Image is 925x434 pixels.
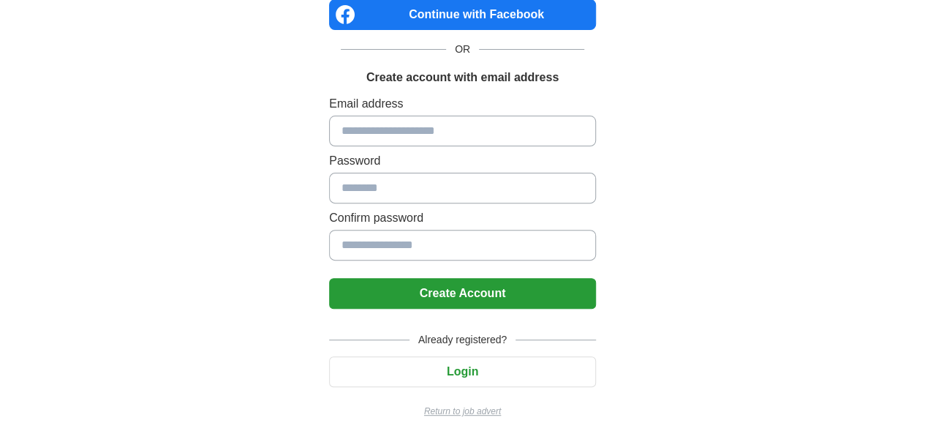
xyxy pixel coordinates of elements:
label: Confirm password [329,209,596,227]
a: Login [329,365,596,378]
button: Login [329,356,596,387]
label: Password [329,152,596,170]
label: Email address [329,95,596,113]
h1: Create account with email address [366,69,559,86]
span: Already registered? [409,332,516,348]
button: Create Account [329,278,596,309]
a: Return to job advert [329,405,596,418]
span: OR [446,42,479,57]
